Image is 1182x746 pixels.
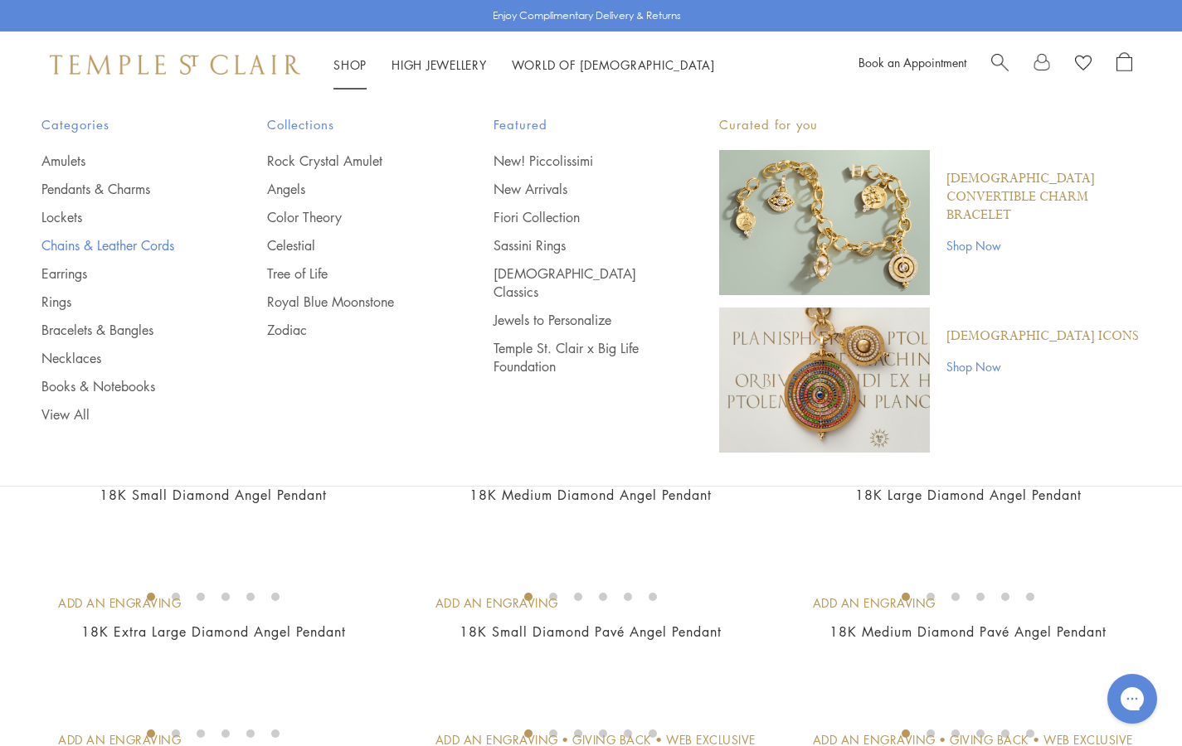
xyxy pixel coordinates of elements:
a: [DEMOGRAPHIC_DATA] Icons [946,327,1139,346]
a: Book an Appointment [859,54,966,70]
a: Celestial [267,236,426,254]
div: Add An Engraving [813,594,936,613]
span: Collections [267,114,426,135]
span: Categories [41,114,201,135]
a: 18K Extra Large Diamond Angel Pendant [81,622,346,641]
a: Temple St. Clair x Big Life Foundation [494,339,653,375]
a: Pendants & Charms [41,180,201,198]
a: 18K Small Diamond Pavé Angel Pendant [460,622,722,641]
p: Enjoy Complimentary Delivery & Returns [493,7,681,24]
a: World of [DEMOGRAPHIC_DATA]World of [DEMOGRAPHIC_DATA] [512,56,715,73]
a: Rings [41,293,201,311]
a: Earrings [41,264,201,283]
a: Lockets [41,208,201,226]
a: Angels [267,180,426,198]
a: High JewelleryHigh Jewellery [392,56,487,73]
a: View All [41,405,201,424]
a: Search [991,52,1009,77]
span: Featured [494,114,653,135]
a: Zodiac [267,321,426,339]
a: Sassini Rings [494,236,653,254]
a: [DEMOGRAPHIC_DATA] Classics [494,264,653,301]
a: Books & Notebooks [41,377,201,395]
a: [DEMOGRAPHIC_DATA] Convertible Charm Bracelet [946,170,1141,225]
a: Royal Blue Moonstone [267,293,426,311]
a: ShopShop [333,56,367,73]
a: 18K Medium Diamond Angel Pendant [469,486,712,504]
a: Color Theory [267,208,426,226]
a: Tree of Life [267,264,426,283]
a: Necklaces [41,349,201,367]
a: New! Piccolissimi [494,152,653,170]
a: Shop Now [946,357,1139,375]
a: Shop Now [946,236,1141,254]
a: View Wishlist [1075,52,1092,77]
nav: Main navigation [333,55,715,75]
img: Temple St. Clair [50,55,300,75]
a: Amulets [41,152,201,170]
a: Jewels to Personalize [494,311,653,329]
div: Add An Engraving [58,594,181,613]
a: 18K Medium Diamond Pavé Angel Pendant [829,622,1107,641]
a: New Arrivals [494,180,653,198]
a: Fiori Collection [494,208,653,226]
a: Chains & Leather Cords [41,236,201,254]
a: 18K Large Diamond Angel Pendant [855,486,1082,504]
a: Rock Crystal Amulet [267,152,426,170]
a: 18K Small Diamond Angel Pendant [100,486,327,504]
a: Open Shopping Bag [1116,52,1132,77]
iframe: Gorgias live chat messenger [1099,668,1165,729]
a: Bracelets & Bangles [41,321,201,339]
div: Add An Engraving [435,594,558,613]
p: Curated for you [719,114,1141,135]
